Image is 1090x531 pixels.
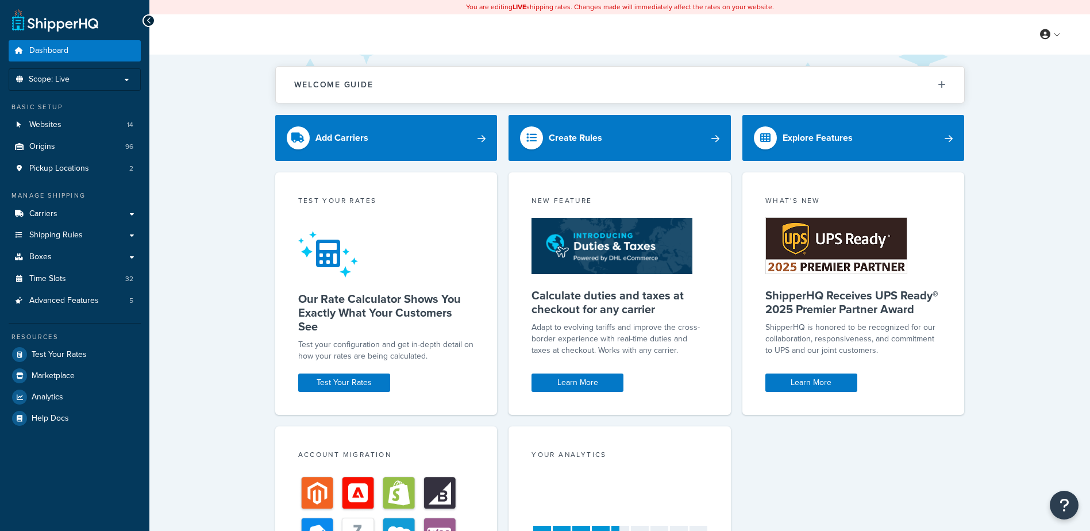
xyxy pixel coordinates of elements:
[9,247,141,268] a: Boxes
[275,115,498,161] a: Add Carriers
[129,164,133,174] span: 2
[9,290,141,311] li: Advanced Features
[29,120,61,130] span: Websites
[9,344,141,365] a: Test Your Rates
[9,332,141,342] div: Resources
[129,296,133,306] span: 5
[29,274,66,284] span: Time Slots
[298,449,475,463] div: Account Migration
[9,203,141,225] a: Carriers
[9,136,141,157] a: Origins96
[32,414,69,424] span: Help Docs
[32,371,75,381] span: Marketplace
[298,374,390,392] a: Test Your Rates
[32,393,63,402] span: Analytics
[742,115,965,161] a: Explore Features
[9,102,141,112] div: Basic Setup
[29,164,89,174] span: Pickup Locations
[783,130,853,146] div: Explore Features
[298,339,475,362] div: Test your configuration and get in-depth detail on how your rates are being calculated.
[9,268,141,290] li: Time Slots
[315,130,368,146] div: Add Carriers
[513,2,526,12] b: LIVE
[29,252,52,262] span: Boxes
[9,408,141,429] a: Help Docs
[125,142,133,152] span: 96
[765,195,942,209] div: What's New
[9,365,141,386] a: Marketplace
[531,195,708,209] div: New Feature
[29,209,57,219] span: Carriers
[127,120,133,130] span: 14
[32,350,87,360] span: Test Your Rates
[298,292,475,333] h5: Our Rate Calculator Shows You Exactly What Your Customers See
[531,322,708,356] p: Adapt to evolving tariffs and improve the cross-border experience with real-time duties and taxes...
[531,288,708,316] h5: Calculate duties and taxes at checkout for any carrier
[29,46,68,56] span: Dashboard
[9,290,141,311] a: Advanced Features5
[765,374,857,392] a: Learn More
[294,80,373,89] h2: Welcome Guide
[9,387,141,407] a: Analytics
[29,296,99,306] span: Advanced Features
[298,195,475,209] div: Test your rates
[9,158,141,179] a: Pickup Locations2
[9,114,141,136] li: Websites
[125,274,133,284] span: 32
[9,40,141,61] a: Dashboard
[29,142,55,152] span: Origins
[9,225,141,246] a: Shipping Rules
[9,191,141,201] div: Manage Shipping
[531,374,623,392] a: Learn More
[29,230,83,240] span: Shipping Rules
[1050,491,1079,520] button: Open Resource Center
[549,130,602,146] div: Create Rules
[765,322,942,356] p: ShipperHQ is honored to be recognized for our collaboration, responsiveness, and commitment to UP...
[9,158,141,179] li: Pickup Locations
[531,449,708,463] div: Your Analytics
[9,114,141,136] a: Websites14
[9,136,141,157] li: Origins
[276,67,964,103] button: Welcome Guide
[765,288,942,316] h5: ShipperHQ Receives UPS Ready® 2025 Premier Partner Award
[9,268,141,290] a: Time Slots32
[509,115,731,161] a: Create Rules
[29,75,70,84] span: Scope: Live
